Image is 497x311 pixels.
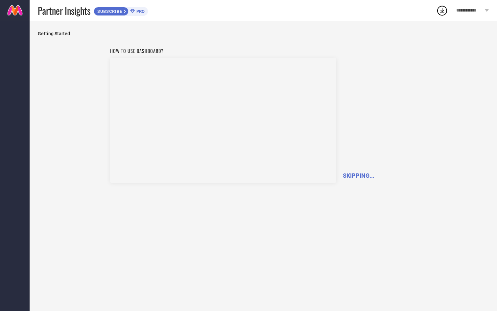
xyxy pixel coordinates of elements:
[110,47,336,54] h1: How to use dashboard?
[436,5,448,16] div: Open download list
[94,9,124,14] span: SUBSCRIBE
[343,172,374,179] span: SKIPPING...
[94,5,148,16] a: SUBSCRIBEPRO
[135,9,145,14] span: PRO
[38,31,489,36] span: Getting Started
[110,58,336,183] iframe: Workspace Section
[38,4,90,17] span: Partner Insights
